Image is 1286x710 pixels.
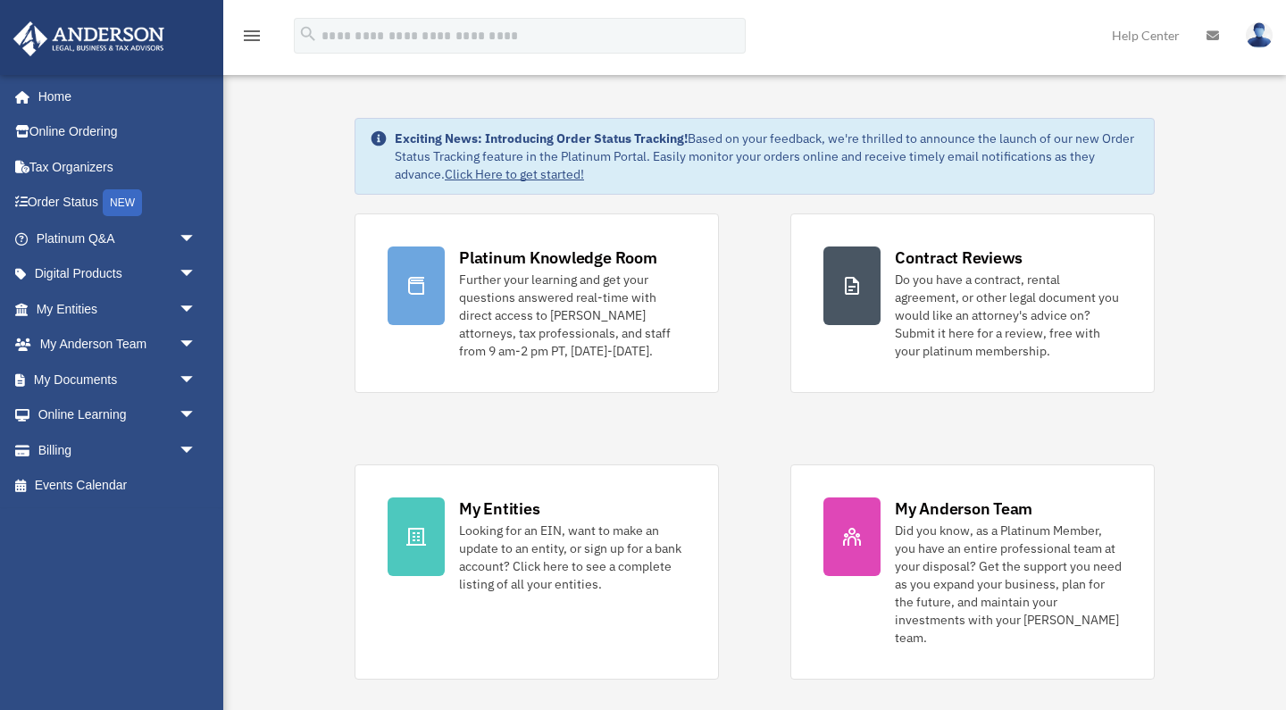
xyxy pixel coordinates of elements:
a: Platinum Knowledge Room Further your learning and get your questions answered real-time with dire... [355,213,719,393]
a: My Anderson Team Did you know, as a Platinum Member, you have an entire professional team at your... [790,464,1155,680]
div: My Anderson Team [895,497,1032,520]
span: arrow_drop_down [179,397,214,434]
div: Did you know, as a Platinum Member, you have an entire professional team at your disposal? Get th... [895,522,1122,647]
a: My Entities Looking for an EIN, want to make an update to an entity, or sign up for a bank accoun... [355,464,719,680]
img: User Pic [1246,22,1273,48]
a: Platinum Q&Aarrow_drop_down [13,221,223,256]
div: Contract Reviews [895,246,1023,269]
a: Digital Productsarrow_drop_down [13,256,223,292]
div: Further your learning and get your questions answered real-time with direct access to [PERSON_NAM... [459,271,686,360]
a: menu [241,31,263,46]
div: Platinum Knowledge Room [459,246,657,269]
a: Online Learningarrow_drop_down [13,397,223,433]
div: Do you have a contract, rental agreement, or other legal document you would like an attorney's ad... [895,271,1122,360]
a: My Entitiesarrow_drop_down [13,291,223,327]
span: arrow_drop_down [179,291,214,328]
a: Order StatusNEW [13,185,223,221]
a: My Documentsarrow_drop_down [13,362,223,397]
div: NEW [103,189,142,216]
div: My Entities [459,497,539,520]
span: arrow_drop_down [179,432,214,469]
img: Anderson Advisors Platinum Portal [8,21,170,56]
a: Events Calendar [13,468,223,504]
strong: Exciting News: Introducing Order Status Tracking! [395,130,688,146]
a: Online Ordering [13,114,223,150]
span: arrow_drop_down [179,362,214,398]
a: Billingarrow_drop_down [13,432,223,468]
span: arrow_drop_down [179,256,214,293]
span: arrow_drop_down [179,327,214,363]
a: Tax Organizers [13,149,223,185]
i: menu [241,25,263,46]
i: search [298,24,318,44]
a: Contract Reviews Do you have a contract, rental agreement, or other legal document you would like... [790,213,1155,393]
div: Based on your feedback, we're thrilled to announce the launch of our new Order Status Tracking fe... [395,129,1140,183]
span: arrow_drop_down [179,221,214,257]
div: Looking for an EIN, want to make an update to an entity, or sign up for a bank account? Click her... [459,522,686,593]
a: My Anderson Teamarrow_drop_down [13,327,223,363]
a: Click Here to get started! [445,166,584,182]
a: Home [13,79,214,114]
